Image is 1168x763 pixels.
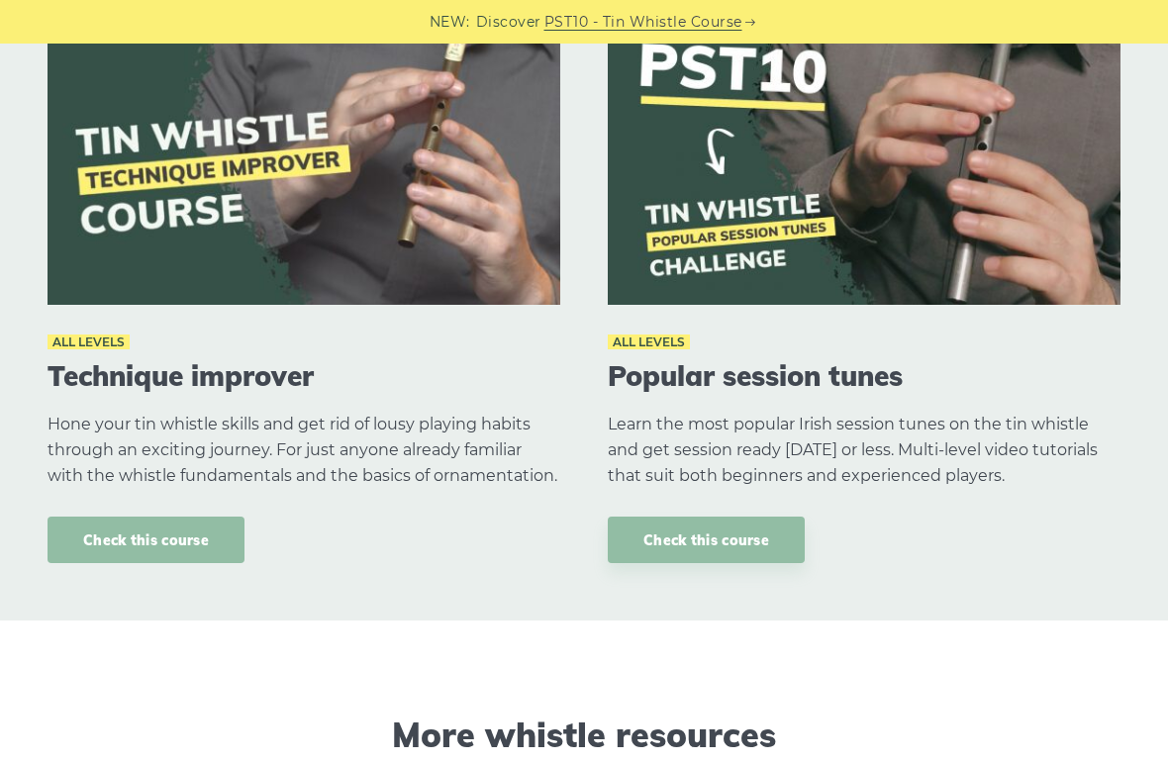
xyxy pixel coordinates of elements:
[544,11,742,34] a: PST10 - Tin Whistle Course
[430,11,470,34] span: NEW:
[608,359,1120,393] h3: Popular session tunes
[608,517,805,563] a: Check this course
[48,517,244,563] a: Check this course
[48,17,560,306] img: tin-whistle-course
[476,11,541,34] span: Discover
[608,334,690,349] span: All levels
[608,412,1120,489] p: Learn the most popular Irish session tunes on the tin whistle and get session ready [DATE] or les...
[48,334,130,349] span: All levels
[48,412,560,489] p: Hone your tin whistle skills and get rid of lousy playing habits through an exciting journey. For...
[48,359,560,393] h3: Technique improver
